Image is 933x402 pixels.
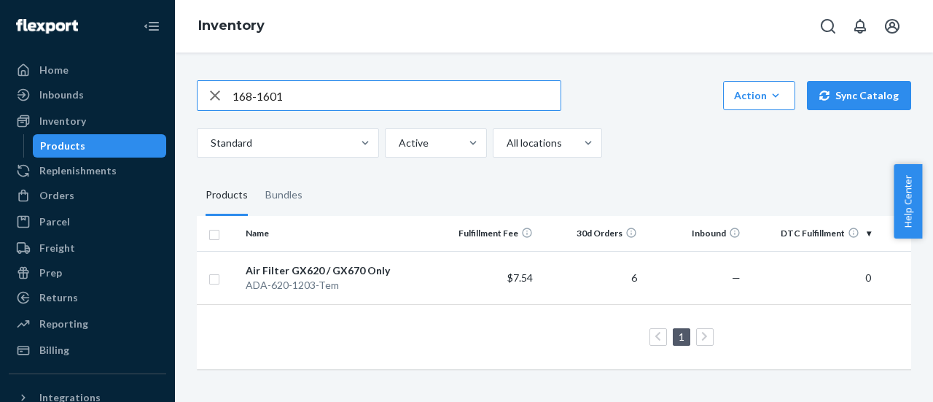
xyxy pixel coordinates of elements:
[39,163,117,178] div: Replenishments
[16,19,78,34] img: Flexport logo
[9,236,166,260] a: Freight
[846,12,875,41] button: Open notifications
[39,88,84,102] div: Inbounds
[233,81,561,110] input: Search inventory by name or sku
[246,263,429,278] div: Air Filter GX620 / GX670 Only
[39,317,88,331] div: Reporting
[187,5,276,47] ol: breadcrumbs
[9,312,166,336] a: Reporting
[39,63,69,77] div: Home
[435,216,539,251] th: Fulfillment Fee
[894,164,922,239] button: Help Center
[813,12,843,41] button: Open Search Box
[39,343,69,357] div: Billing
[240,216,434,251] th: Name
[9,83,166,107] a: Inbounds
[39,214,70,229] div: Parcel
[676,331,687,343] a: Page 1 is your current page
[505,136,507,150] input: All locations
[9,184,166,207] a: Orders
[746,216,876,251] th: DTC Fulfillment
[39,188,74,203] div: Orders
[732,271,741,284] span: —
[9,58,166,82] a: Home
[539,251,643,304] td: 6
[643,216,747,251] th: Inbound
[807,81,911,110] button: Sync Catalog
[39,114,86,128] div: Inventory
[507,271,533,284] span: $7.54
[33,134,167,158] a: Products
[39,266,62,280] div: Prep
[9,261,166,285] a: Prep
[198,18,265,34] a: Inventory
[9,339,166,362] a: Billing
[746,251,876,304] td: 0
[9,210,166,233] a: Parcel
[39,241,75,255] div: Freight
[9,286,166,309] a: Returns
[40,139,85,153] div: Products
[137,12,166,41] button: Close Navigation
[206,175,248,216] div: Products
[246,278,429,293] div: ADA-620-1203-Tem
[39,290,78,305] div: Returns
[209,136,211,150] input: Standard
[9,109,166,133] a: Inventory
[397,136,399,150] input: Active
[878,12,907,41] button: Open account menu
[734,88,784,103] div: Action
[723,81,795,110] button: Action
[265,175,302,216] div: Bundles
[539,216,643,251] th: 30d Orders
[9,159,166,182] a: Replenishments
